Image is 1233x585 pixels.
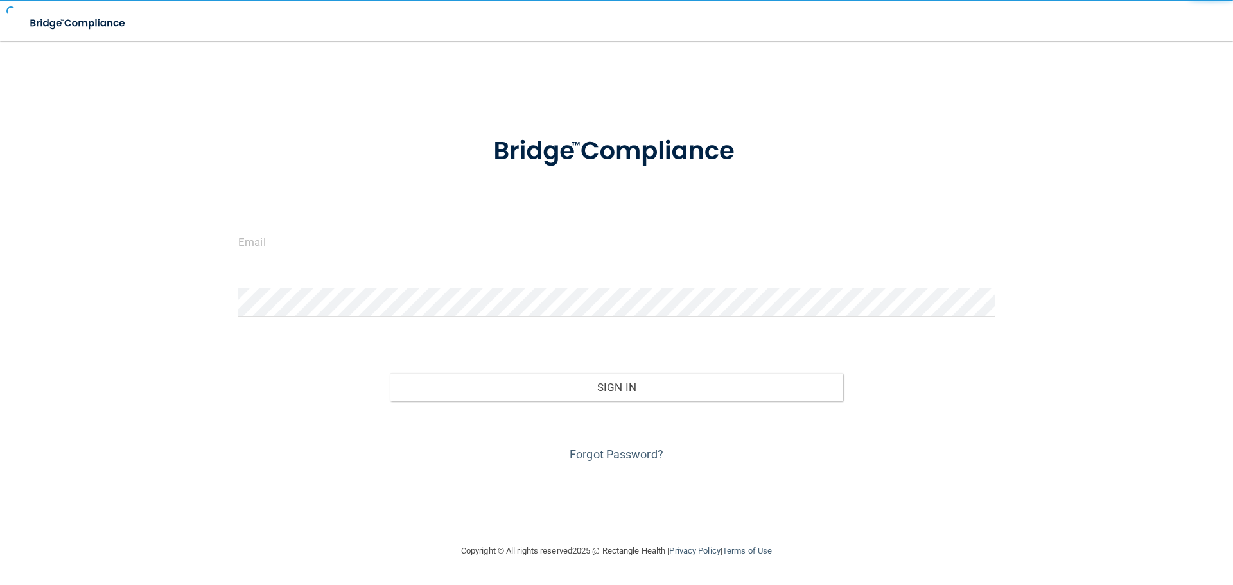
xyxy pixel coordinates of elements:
div: Copyright © All rights reserved 2025 @ Rectangle Health | | [382,530,851,572]
img: bridge_compliance_login_screen.278c3ca4.svg [467,118,766,185]
img: bridge_compliance_login_screen.278c3ca4.svg [19,10,137,37]
input: Email [238,227,995,256]
a: Privacy Policy [669,546,720,555]
a: Forgot Password? [570,448,663,461]
a: Terms of Use [722,546,772,555]
button: Sign In [390,373,844,401]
